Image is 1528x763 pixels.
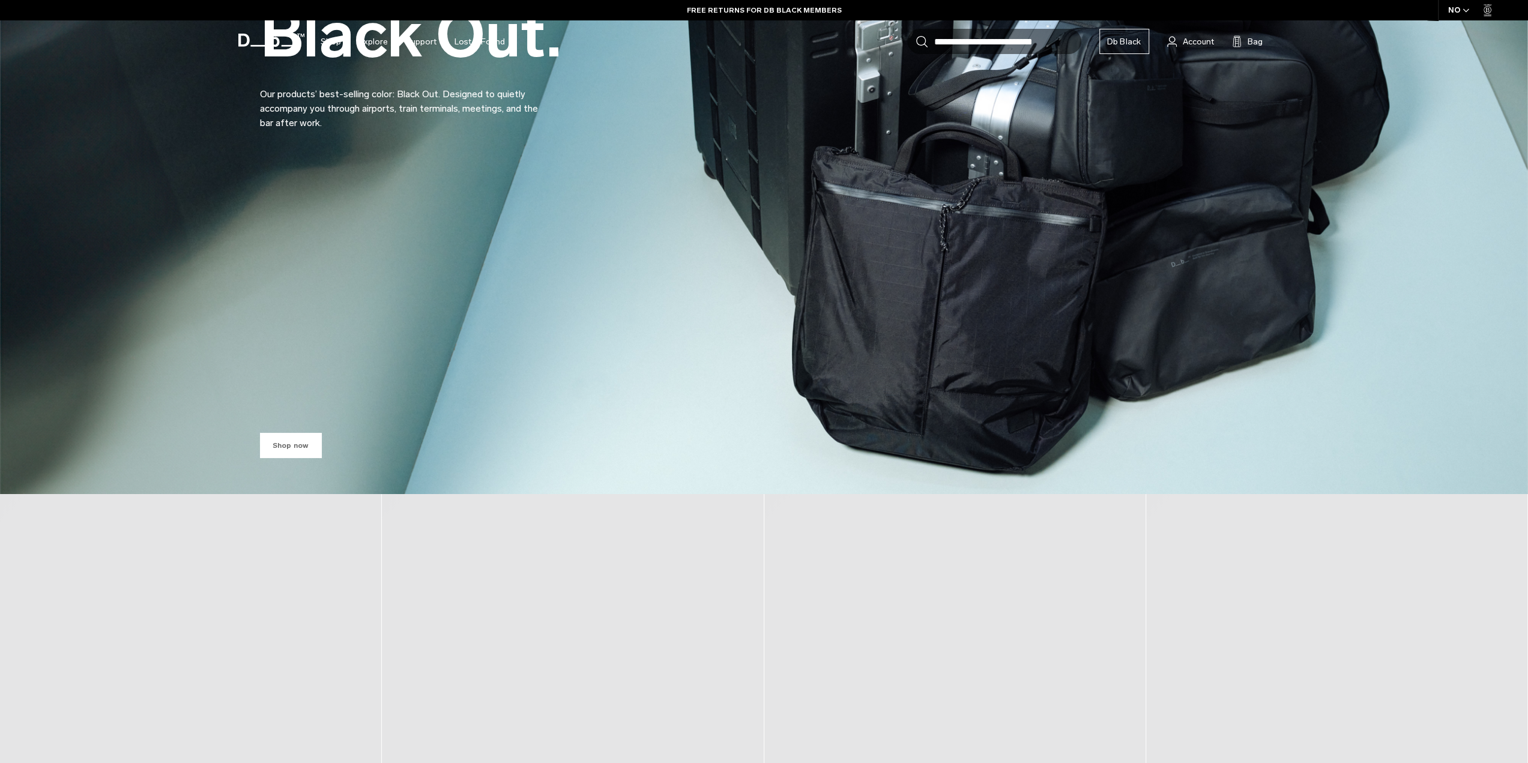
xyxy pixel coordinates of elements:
[312,20,514,63] nav: Main Navigation
[1248,35,1263,48] span: Bag
[687,5,842,16] a: FREE RETURNS FOR DB BLACK MEMBERS
[359,20,388,63] a: Explore
[260,73,548,130] p: Our products’ best-selling color: Black Out. Designed to quietly accompany you through airports, ...
[260,433,322,458] a: Shop now
[1099,29,1149,54] a: Db Black
[260,4,561,67] h2: Black Out.
[1232,34,1263,49] button: Bag
[406,20,436,63] a: Support
[321,20,341,63] a: Shop
[454,20,505,63] a: Lost & Found
[1167,34,1214,49] a: Account
[1183,35,1214,48] span: Account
